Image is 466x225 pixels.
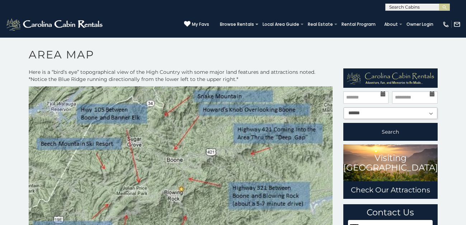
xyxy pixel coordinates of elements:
[338,19,379,29] a: Rental Program
[5,17,105,32] img: White-1-2.png
[23,48,443,68] h1: Area Map
[29,68,333,83] p: Here is a “bird’s eye” topographical view of the High Country with some major land features and a...
[184,21,209,28] a: My Favs
[403,19,437,29] a: Owner Login
[216,19,258,29] a: Browse Rentals
[343,153,438,172] h3: Visiting [GEOGRAPHIC_DATA]
[304,19,336,29] a: Real Estate
[259,19,303,29] a: Local Area Guide
[192,21,209,28] span: My Favs
[343,123,438,141] button: Search
[348,208,433,217] h3: Contact Us
[381,19,401,29] a: About
[442,21,449,28] img: phone-regular-white.png
[453,21,461,28] img: mail-regular-white.png
[343,181,438,199] a: Check Our Attractions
